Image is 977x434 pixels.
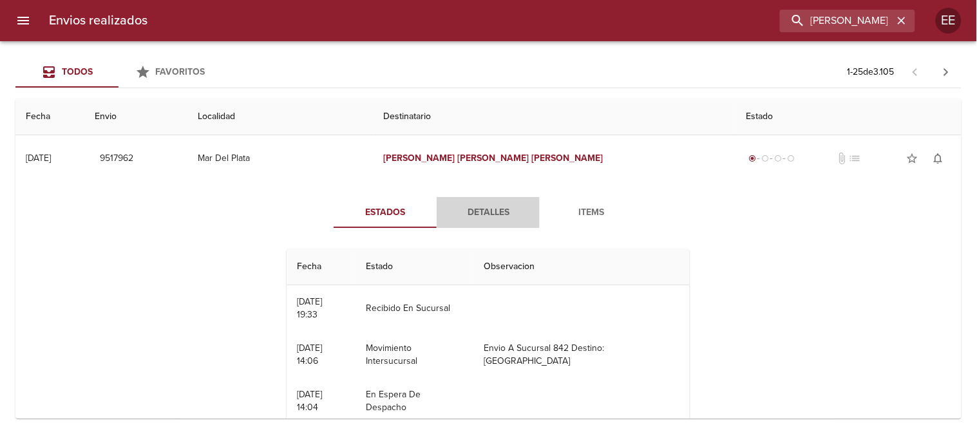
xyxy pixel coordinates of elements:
[341,205,429,221] span: Estados
[356,285,473,332] td: Recibido En Sucursal
[444,205,532,221] span: Detalles
[187,99,373,135] th: Localidad
[906,152,919,165] span: star_border
[297,296,322,320] div: [DATE] 19:33
[746,152,797,165] div: Generado
[384,153,455,164] em: [PERSON_NAME]
[334,197,643,228] div: Tabs detalle de guia
[787,155,795,162] span: radio_button_unchecked
[547,205,635,221] span: Items
[8,5,39,36] button: menu
[356,332,473,378] td: Movimiento Intersucursal
[356,378,473,424] td: En Espera De Despacho
[932,152,945,165] span: notifications_none
[900,146,925,171] button: Agregar a favoritos
[780,10,893,32] input: buscar
[49,10,147,31] h6: Envios realizados
[931,57,962,88] span: Pagina siguiente
[531,153,603,164] em: [PERSON_NAME]
[735,99,962,135] th: Estado
[187,135,373,182] td: Mar Del Plata
[936,8,962,33] div: EE
[748,155,756,162] span: radio_button_checked
[297,343,322,366] div: [DATE] 14:06
[62,66,93,77] span: Todos
[774,155,782,162] span: radio_button_unchecked
[761,155,769,162] span: radio_button_unchecked
[849,152,862,165] span: No tiene pedido asociado
[15,99,84,135] th: Fecha
[26,153,51,164] div: [DATE]
[936,8,962,33] div: Abrir información de usuario
[95,147,138,171] button: 9517962
[473,332,690,378] td: Envio A Sucursal 842 Destino: [GEOGRAPHIC_DATA]
[100,151,133,167] span: 9517962
[356,249,473,285] th: Estado
[156,66,205,77] span: Favoritos
[925,146,951,171] button: Activar notificaciones
[15,57,222,88] div: Tabs Envios
[900,65,931,78] span: Pagina anterior
[84,99,187,135] th: Envio
[848,66,895,79] p: 1 - 25 de 3.105
[297,389,322,413] div: [DATE] 14:04
[458,153,529,164] em: [PERSON_NAME]
[287,249,356,285] th: Fecha
[836,152,849,165] span: No tiene documentos adjuntos
[374,99,736,135] th: Destinatario
[473,249,690,285] th: Observacion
